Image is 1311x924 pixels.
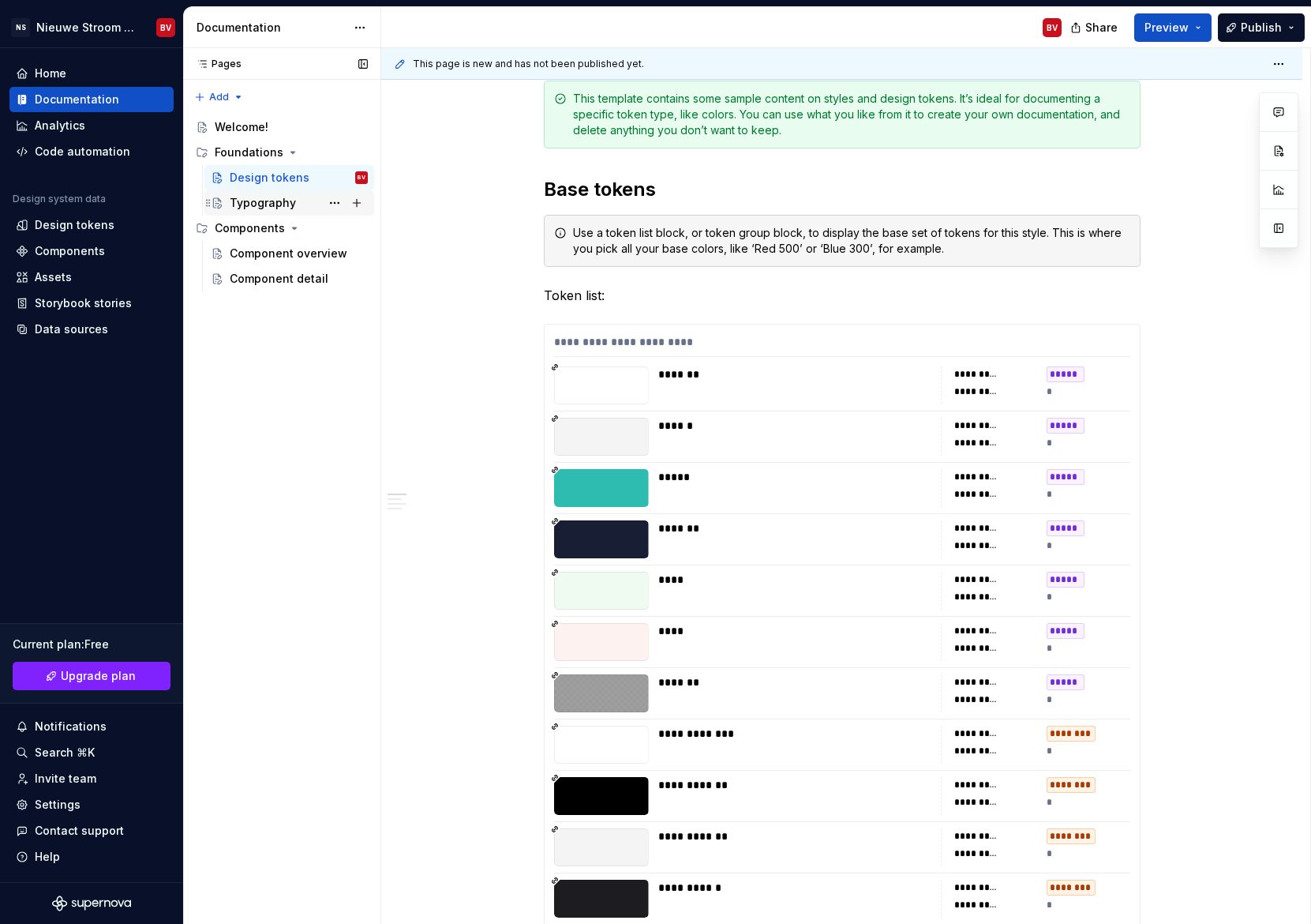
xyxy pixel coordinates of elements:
[358,170,365,186] div: BV
[215,145,283,160] div: Foundations
[1085,20,1118,36] span: Share
[573,91,1130,138] div: This template contains some sample content on styles and design tokens. It’s ideal for documentin...
[230,271,328,287] div: Component detail
[13,193,106,205] div: Design system data
[9,113,174,138] a: Analytics
[230,170,309,186] div: Design tokens
[573,225,1130,257] div: Use a token list block, or token group block, to display the base set of tokens for this style. T...
[35,719,107,734] div: Notifications
[35,295,132,311] div: Storybook stories
[35,66,66,81] div: Home
[189,86,249,108] button: Add
[197,20,346,36] div: Documentation
[52,896,131,911] svg: Supernova Logo
[9,317,174,342] a: Data sources
[35,144,130,160] div: Code automation
[13,637,170,652] div: Current plan : Free
[209,91,229,103] span: Add
[1144,20,1189,36] span: Preview
[189,58,242,70] div: Pages
[413,58,644,70] span: This page is new and has not been published yet.
[35,92,119,107] div: Documentation
[1241,20,1282,36] span: Publish
[204,190,374,216] a: Typography
[544,177,1141,202] h2: Base tokens
[230,195,296,211] div: Typography
[1218,13,1305,42] button: Publish
[215,119,268,135] div: Welcome!
[35,321,108,337] div: Data sources
[36,20,137,36] div: Nieuwe Stroom Design System
[9,239,174,264] a: Components
[11,18,30,37] div: NS
[544,286,1141,305] p: Token list:
[1134,13,1212,42] button: Preview
[9,740,174,765] button: Search ⌘K
[9,61,174,86] a: Home
[1062,13,1128,42] button: Share
[230,246,347,261] div: Component overview
[9,818,174,843] button: Contact support
[35,797,81,813] div: Settings
[1047,21,1058,34] div: BV
[204,165,374,190] a: Design tokensBV
[35,849,60,865] div: Help
[13,662,170,690] a: Upgrade plan
[35,269,72,285] div: Assets
[3,10,180,44] button: NSNieuwe Stroom Design SystemBV
[9,212,174,238] a: Design tokens
[9,87,174,112] a: Documentation
[9,714,174,739] button: Notifications
[215,220,285,236] div: Components
[189,140,374,165] div: Foundations
[35,243,105,259] div: Components
[9,792,174,817] a: Settings
[35,118,85,133] div: Analytics
[35,745,95,761] div: Search ⌘K
[35,823,124,839] div: Contact support
[204,241,374,266] a: Component overview
[35,771,96,787] div: Invite team
[189,115,374,140] a: Welcome!
[9,844,174,870] button: Help
[204,266,374,291] a: Component detail
[160,21,171,34] div: BV
[9,139,174,164] a: Code automation
[9,265,174,290] a: Assets
[35,217,114,233] div: Design tokens
[9,291,174,316] a: Storybook stories
[9,766,174,791] a: Invite team
[189,115,374,291] div: Page tree
[61,668,136,684] span: Upgrade plan
[189,216,374,241] div: Components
